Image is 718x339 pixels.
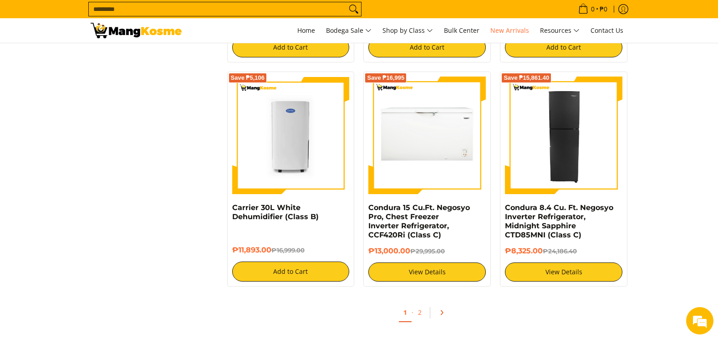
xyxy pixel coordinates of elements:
[271,247,305,254] del: ₱16,999.00
[399,303,412,322] a: 1
[223,300,632,329] ul: Pagination
[575,4,610,14] span: •
[598,6,609,12] span: ₱0
[368,203,470,239] a: Condura 15 Cu.Ft. Negosyo Pro, Chest Freezer Inverter Refrigerator, CCF420Ri (Class C)
[346,2,361,16] button: Search
[149,5,171,26] div: Minimize live chat window
[232,203,319,221] a: Carrier 30L White Dehumidifier (Class B)
[297,26,315,35] span: Home
[232,37,350,57] button: Add to Cart
[368,262,486,282] a: View Details
[444,26,479,35] span: Bulk Center
[232,77,350,194] img: carrier-30-liter-dehumidier-premium-full-view-mang-kosme
[490,26,529,35] span: New Arrivals
[540,25,580,36] span: Resources
[486,18,534,43] a: New Arrivals
[232,246,350,255] h6: ₱11,893.00
[590,6,596,12] span: 0
[293,18,320,43] a: Home
[504,75,549,81] span: Save ₱15,861.40
[586,18,628,43] a: Contact Us
[232,262,350,282] button: Add to Cart
[321,18,376,43] a: Bodega Sale
[412,308,413,317] span: ·
[378,18,438,43] a: Shop by Class
[505,37,622,57] button: Add to Cart
[505,247,622,256] h6: ₱8,325.00
[368,77,486,194] img: Condura 15 Cu.Ft. Negosyo Pro, Chest Freezer Inverter Refrigerator, CCF420Ri (Class C)
[410,247,445,255] del: ₱29,995.00
[505,203,613,239] a: Condura 8.4 Cu. Ft. Negosyo Inverter Refrigerator, Midnight Sapphire CTD85MNI (Class C)
[53,108,126,200] span: We're online!
[591,26,623,35] span: Contact Us
[326,25,372,36] span: Bodega Sale
[5,235,173,267] textarea: Type your message and hit 'Enter'
[47,51,153,63] div: Chat with us now
[91,23,182,38] img: New Arrivals: Fresh Release from The Premium Brands l Mang Kosme
[368,247,486,256] h6: ₱13,000.00
[413,303,426,321] a: 2
[231,75,265,81] span: Save ₱5,106
[535,18,584,43] a: Resources
[367,75,404,81] span: Save ₱16,995
[543,247,577,255] del: ₱24,186.40
[368,37,486,57] button: Add to Cart
[439,18,484,43] a: Bulk Center
[191,18,628,43] nav: Main Menu
[505,262,622,282] a: View Details
[382,25,433,36] span: Shop by Class
[505,77,622,194] img: Condura 8.4 Cu. Ft. Negosyo Inverter Refrigerator, Midnight Sapphire CTD85MNI (Class C)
